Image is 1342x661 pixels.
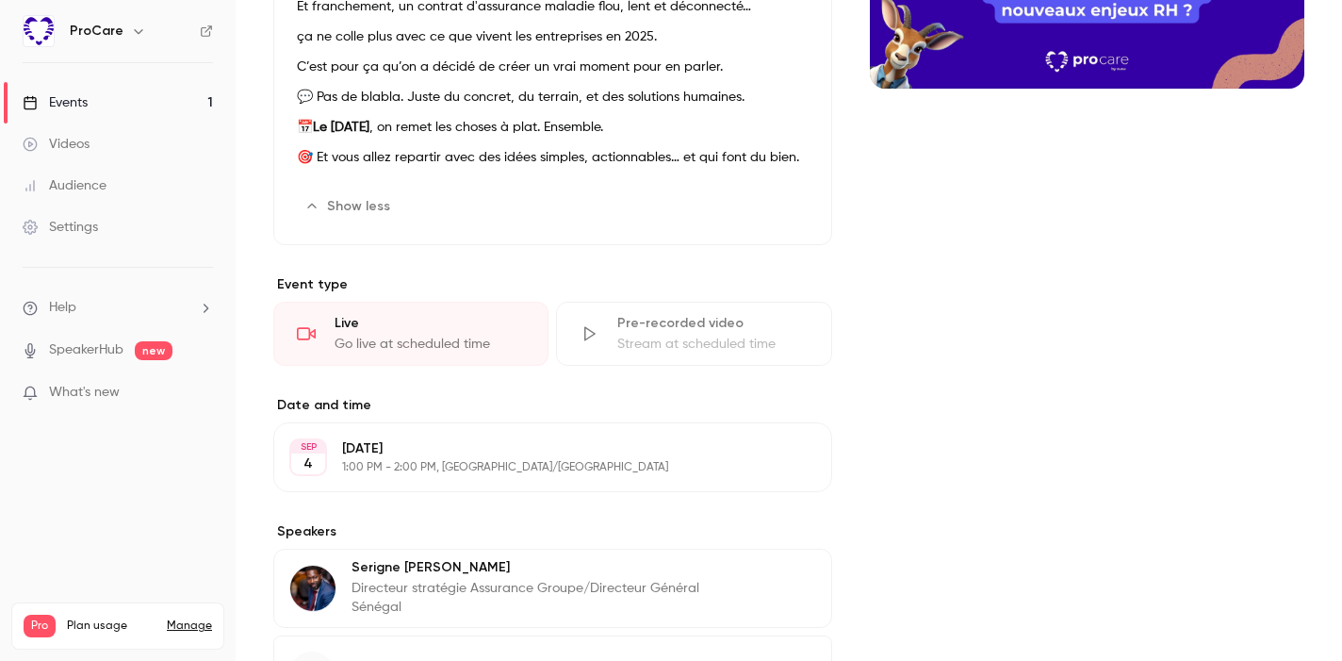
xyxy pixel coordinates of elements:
div: Audience [23,176,106,195]
p: ça ne colle plus avec ce que vivent les entreprises en 2025. [297,25,809,48]
span: new [135,341,172,360]
div: Pre-recorded videoStream at scheduled time [556,302,831,366]
p: 1:00 PM - 2:00 PM, [GEOGRAPHIC_DATA]/[GEOGRAPHIC_DATA] [342,460,732,475]
label: Date and time [273,396,832,415]
label: Speakers [273,522,832,541]
div: SEP [291,440,325,454]
strong: Le [DATE] [313,121,369,134]
a: SpeakerHub [49,340,123,360]
img: ProCare [24,16,54,46]
span: What's new [49,383,120,403]
div: Pre-recorded video [617,314,808,333]
p: 🎯 Et vous allez repartir avec des idées simples, actionnables… et qui font du bien. [297,146,809,169]
span: Plan usage [67,619,155,634]
p: [DATE] [342,439,732,458]
div: Settings [23,218,98,237]
li: help-dropdown-opener [23,298,213,318]
img: Serigne Touba Mbaye [290,566,335,611]
p: Directeur stratégie Assurance Groupe/Directeur Général Sénégal [352,579,710,617]
div: LiveGo live at scheduled time [273,302,548,366]
p: 📅 , on remet les choses à plat. Ensemble. [297,116,809,139]
button: Show less [297,191,401,222]
span: Help [49,298,76,318]
p: 4 [303,454,313,473]
div: Videos [23,135,90,154]
p: Event type [273,275,832,294]
p: 💬 Pas de blabla. Juste du concret, du terrain, et des solutions humaines. [297,86,809,108]
p: C’est pour ça qu’on a décidé de créer un vrai moment pour en parler. [297,56,809,78]
div: Live [335,314,525,333]
div: Stream at scheduled time [617,335,808,354]
div: Go live at scheduled time [335,335,525,354]
a: Manage [167,619,212,634]
div: Events [23,93,88,112]
div: Serigne Touba MbayeSerigne [PERSON_NAME]Directeur stratégie Assurance Groupe/Directeur Général Sé... [273,549,832,628]
h6: ProCare [70,22,123,41]
p: Serigne [PERSON_NAME] [352,558,710,577]
span: Pro [24,615,56,637]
